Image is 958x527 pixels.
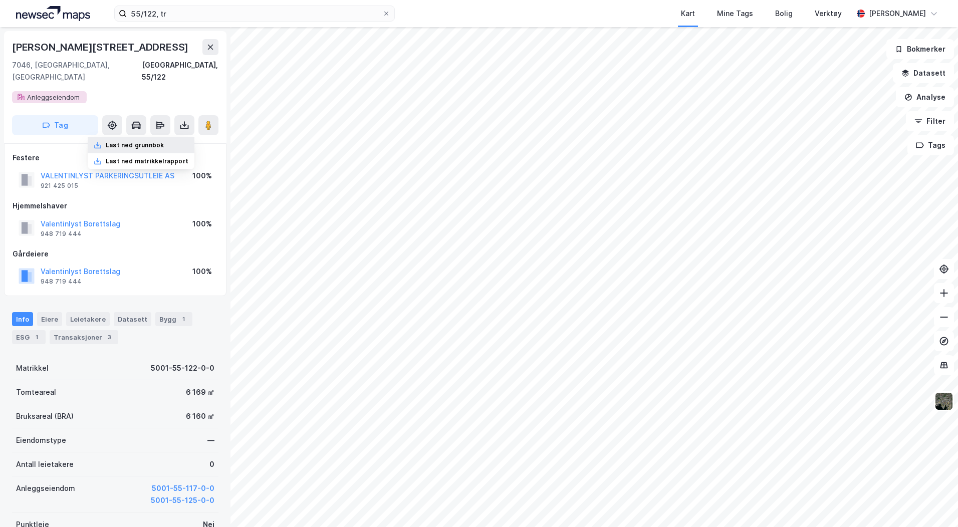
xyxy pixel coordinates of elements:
div: 0 [209,458,214,470]
div: Mine Tags [717,8,753,20]
div: Matrikkel [16,362,49,374]
div: Datasett [114,312,151,326]
div: Antall leietakere [16,458,74,470]
div: 6 160 ㎡ [186,410,214,422]
div: Last ned grunnbok [106,141,164,149]
div: Anleggseiendom [16,482,75,494]
button: Tag [12,115,98,135]
img: logo.a4113a55bc3d86da70a041830d287a7e.svg [16,6,90,21]
div: Transaksjoner [50,330,118,344]
div: Gårdeiere [13,248,218,260]
button: Tags [907,135,954,155]
button: 5001-55-117-0-0 [152,482,214,494]
div: [PERSON_NAME][STREET_ADDRESS] [12,39,190,55]
button: 5001-55-125-0-0 [151,494,214,506]
div: — [207,434,214,446]
div: 948 719 444 [41,230,82,238]
div: ESG [12,330,46,344]
input: Søk på adresse, matrikkel, gårdeiere, leietakere eller personer [127,6,382,21]
div: 1 [32,332,42,342]
button: Bokmerker [886,39,954,59]
iframe: Chat Widget [908,479,958,527]
div: Hjemmelshaver [13,200,218,212]
div: Tomteareal [16,386,56,398]
div: 100% [192,266,212,278]
div: 7046, [GEOGRAPHIC_DATA], [GEOGRAPHIC_DATA] [12,59,142,83]
div: 6 169 ㎡ [186,386,214,398]
div: Kart [681,8,695,20]
div: Eiere [37,312,62,326]
div: Verktøy [815,8,842,20]
div: Eiendomstype [16,434,66,446]
div: Kontrollprogram for chat [908,479,958,527]
div: 921 425 015 [41,182,78,190]
div: Bruksareal (BRA) [16,410,74,422]
div: 1 [178,314,188,324]
button: Analyse [896,87,954,107]
div: 5001-55-122-0-0 [151,362,214,374]
button: Datasett [893,63,954,83]
div: Leietakere [66,312,110,326]
div: Last ned matrikkelrapport [106,157,188,165]
div: 100% [192,218,212,230]
div: Bolig [775,8,793,20]
div: Info [12,312,33,326]
img: 9k= [934,392,953,411]
div: 948 719 444 [41,278,82,286]
div: [GEOGRAPHIC_DATA], 55/122 [142,59,218,83]
div: 100% [192,170,212,182]
div: 3 [104,332,114,342]
button: Filter [906,111,954,131]
div: [PERSON_NAME] [869,8,926,20]
div: Festere [13,152,218,164]
div: Bygg [155,312,192,326]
